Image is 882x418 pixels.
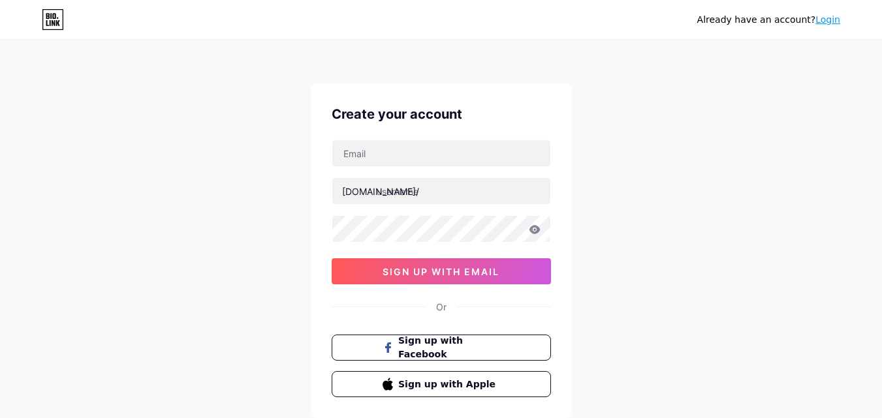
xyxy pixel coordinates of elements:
input: Email [332,140,550,166]
div: [DOMAIN_NAME]/ [342,185,419,198]
input: username [332,178,550,204]
button: Sign up with Apple [332,371,551,397]
div: Already have an account? [697,13,840,27]
div: Create your account [332,104,551,124]
button: sign up with email [332,258,551,284]
button: Sign up with Facebook [332,335,551,361]
span: Sign up with Apple [398,378,499,391]
div: Or [436,300,447,314]
a: Login [815,14,840,25]
span: sign up with email [383,266,499,277]
span: Sign up with Facebook [398,334,499,361]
